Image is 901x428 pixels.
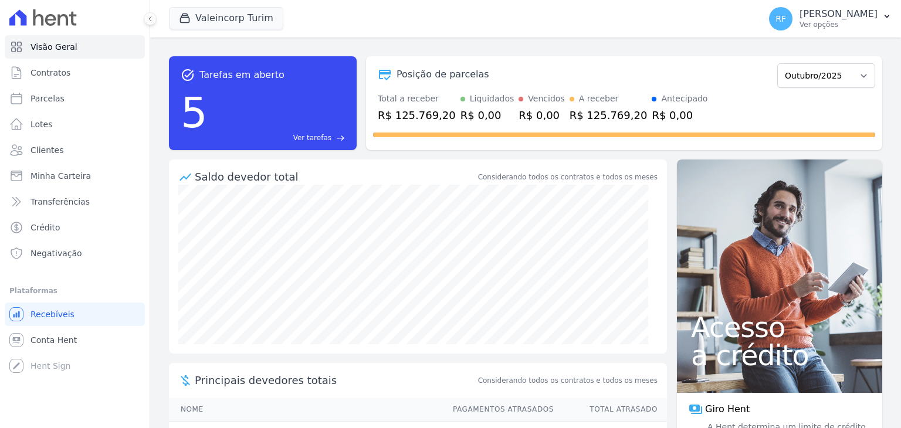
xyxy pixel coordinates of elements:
[31,334,77,346] span: Conta Hent
[169,398,442,422] th: Nome
[31,222,60,233] span: Crédito
[705,402,750,416] span: Giro Hent
[478,375,658,386] span: Considerando todos os contratos e todos os meses
[691,313,868,341] span: Acesso
[378,107,456,123] div: R$ 125.769,20
[293,133,331,143] span: Ver tarefas
[652,107,707,123] div: R$ 0,00
[181,68,195,82] span: task_alt
[5,35,145,59] a: Visão Geral
[31,247,82,259] span: Negativação
[31,308,74,320] span: Recebíveis
[199,68,284,82] span: Tarefas em aberto
[397,67,489,81] div: Posição de parcelas
[212,133,345,143] a: Ver tarefas east
[31,196,90,208] span: Transferências
[661,93,707,105] div: Antecipado
[5,216,145,239] a: Crédito
[336,134,345,142] span: east
[181,82,208,143] div: 5
[528,93,564,105] div: Vencidos
[442,398,554,422] th: Pagamentos Atrasados
[5,190,145,213] a: Transferências
[570,107,648,123] div: R$ 125.769,20
[31,41,77,53] span: Visão Geral
[554,398,667,422] th: Total Atrasado
[169,7,283,29] button: Valeincorp Turim
[31,144,63,156] span: Clientes
[800,8,878,20] p: [PERSON_NAME]
[5,61,145,84] a: Contratos
[691,341,868,369] span: a crédito
[5,328,145,352] a: Conta Hent
[760,2,901,35] button: RF [PERSON_NAME] Ver opções
[31,93,65,104] span: Parcelas
[519,107,564,123] div: R$ 0,00
[579,93,619,105] div: A receber
[195,169,476,185] div: Saldo devedor total
[800,20,878,29] p: Ver opções
[31,67,70,79] span: Contratos
[470,93,514,105] div: Liquidados
[378,93,456,105] div: Total a receber
[5,303,145,326] a: Recebíveis
[460,107,514,123] div: R$ 0,00
[5,242,145,265] a: Negativação
[5,113,145,136] a: Lotes
[478,172,658,182] div: Considerando todos os contratos e todos os meses
[5,138,145,162] a: Clientes
[31,170,91,182] span: Minha Carteira
[775,15,786,23] span: RF
[31,118,53,130] span: Lotes
[195,372,476,388] span: Principais devedores totais
[5,164,145,188] a: Minha Carteira
[9,284,140,298] div: Plataformas
[5,87,145,110] a: Parcelas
